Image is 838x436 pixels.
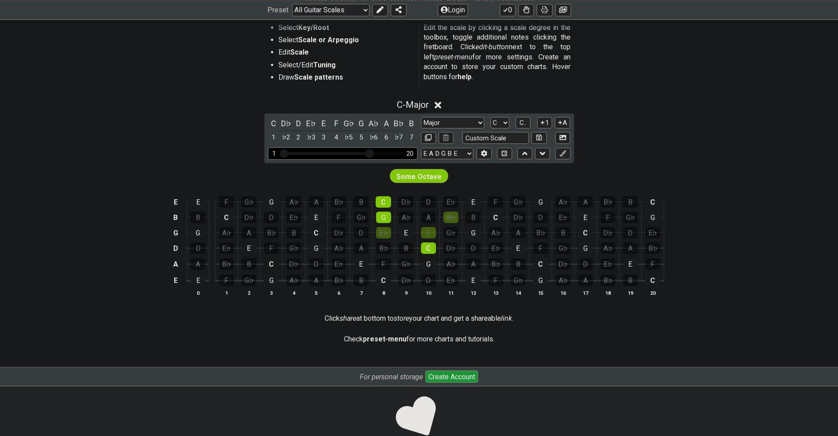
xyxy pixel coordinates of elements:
div: A♭ [556,275,571,286]
div: A [242,227,256,238]
strong: Key/Root [298,23,329,32]
div: B♭ [645,242,660,254]
select: Scale [421,117,484,129]
th: 18 [596,288,619,297]
div: A [308,196,324,208]
th: 19 [619,288,641,297]
div: D♭ [443,242,458,254]
div: 20 [406,150,414,158]
div: B [511,258,526,270]
td: G [170,225,181,241]
div: G [533,275,548,286]
th: 0 [187,288,209,297]
div: B♭ [533,227,548,238]
td: E [170,194,181,210]
div: F [264,242,279,254]
div: A [421,212,436,223]
div: B [556,227,571,238]
div: B [190,212,205,223]
div: B♭ [219,258,234,270]
div: E♭ [488,242,503,254]
div: toggle scale degree [343,132,355,143]
div: toggle scale degree [330,132,342,143]
div: E [242,242,256,254]
div: E [354,258,369,270]
div: G [376,212,391,223]
th: 9 [395,288,417,297]
div: toggle scale degree [268,132,279,143]
th: 4 [282,288,305,297]
em: store [394,314,409,322]
th: 5 [305,288,327,297]
div: E♭ [443,196,458,208]
div: A [354,242,369,254]
div: F [488,196,503,208]
div: B [399,242,414,254]
button: Move up [517,148,532,160]
button: Copy [421,132,436,144]
th: 10 [417,288,439,297]
div: D♭ [399,275,414,286]
th: 8 [372,288,395,297]
div: A [578,196,593,208]
div: D♭ [511,212,526,223]
div: A♭ [488,227,503,238]
span: First enable full edit mode to edit [396,170,442,183]
div: G [421,258,436,270]
strong: help [457,73,472,81]
div: G [263,196,279,208]
div: C [645,196,660,208]
div: toggle scale degree [355,132,367,143]
div: E♭ [286,212,301,223]
div: B [623,275,638,286]
select: Tuning [421,148,473,160]
div: A [511,227,526,238]
div: D [421,275,436,286]
strong: Tuning [313,61,336,69]
div: B♭ [488,258,503,270]
div: D♭ [242,212,256,223]
div: E♭ [331,258,346,270]
div: toggle pitch class [355,117,367,129]
div: E [190,275,205,286]
div: G♭ [623,212,638,223]
div: G♭ [556,242,571,254]
div: toggle scale degree [305,132,317,143]
div: E [309,212,324,223]
div: F [600,212,615,223]
div: B [242,258,256,270]
div: D [354,227,369,238]
button: 1 [537,117,552,129]
div: B♭ [376,242,391,254]
td: E [170,272,181,289]
button: Delete [439,132,454,144]
div: E [466,275,481,286]
strong: Scale or Arpeggio [298,36,359,44]
div: B♭ [331,196,346,208]
div: toggle pitch class [343,117,355,129]
div: G [533,196,548,208]
div: D [190,242,205,254]
div: C [578,227,593,238]
div: D [623,227,638,238]
th: 11 [439,288,462,297]
div: G♭ [242,275,256,286]
div: toggle pitch class [268,117,279,129]
div: C [376,196,391,208]
div: toggle scale degree [318,132,329,143]
div: F [645,258,660,270]
div: toggle scale degree [293,132,304,143]
button: Create Image [555,132,570,144]
select: Preset [292,4,370,16]
div: A♭ [443,258,458,270]
div: C [645,275,660,286]
div: B♭ [331,275,346,286]
div: A♭ [555,196,571,208]
button: A [555,117,570,129]
div: G [466,227,481,238]
div: toggle scale degree [393,132,405,143]
div: toggle pitch class [293,117,304,129]
div: Visible fret range [268,147,417,159]
th: 1 [215,288,238,297]
p: Click at bottom to your chart and get a shareable . [325,314,513,323]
